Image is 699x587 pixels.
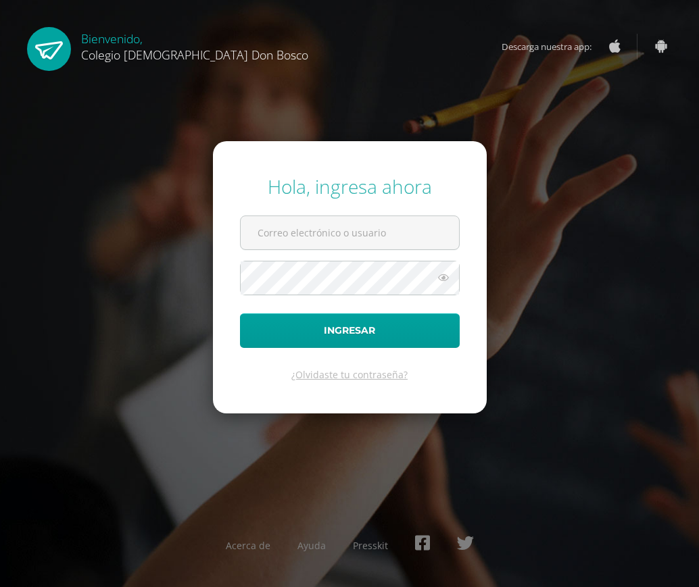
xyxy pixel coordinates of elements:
[291,368,408,381] a: ¿Olvidaste tu contraseña?
[81,47,308,63] span: Colegio [DEMOGRAPHIC_DATA] Don Bosco
[226,539,270,552] a: Acerca de
[297,539,326,552] a: Ayuda
[240,174,460,199] div: Hola, ingresa ahora
[502,34,605,59] span: Descarga nuestra app:
[81,27,308,63] div: Bienvenido,
[241,216,459,249] input: Correo electrónico o usuario
[353,539,388,552] a: Presskit
[240,313,460,348] button: Ingresar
